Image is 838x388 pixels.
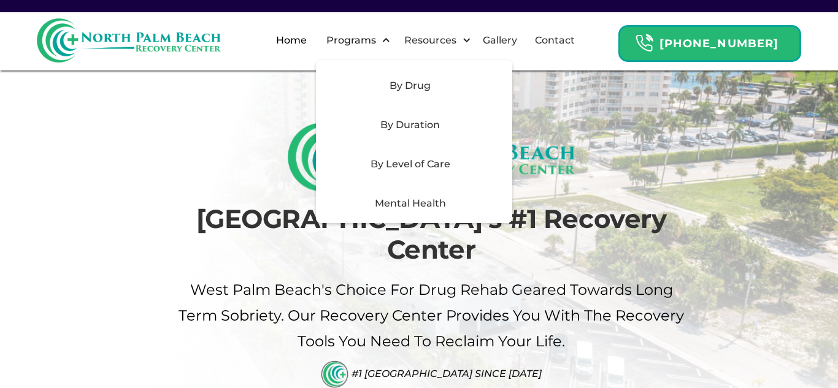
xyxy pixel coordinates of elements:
div: Programs [316,21,394,60]
div: By Drug [316,66,512,105]
a: Gallery [475,21,525,60]
div: Mental Health [316,184,512,223]
div: By Duration [316,105,512,145]
h1: [GEOGRAPHIC_DATA]'s #1 Recovery Center [177,204,686,265]
div: Mental Health [323,196,498,211]
img: North Palm Beach Recovery Logo (Rectangle) [288,123,575,191]
div: Programs [323,33,379,48]
a: Header Calendar Icons[PHONE_NUMBER] [618,19,801,62]
div: By Drug [323,78,498,93]
div: #1 [GEOGRAPHIC_DATA] Since [DATE] [352,368,542,379]
div: By Level of Care [316,145,512,184]
div: Resources [401,33,459,48]
strong: [PHONE_NUMBER] [659,37,778,50]
img: Header Calendar Icons [635,34,653,53]
div: By Duration [323,118,498,132]
div: Resources [394,21,474,60]
div: By Level of Care [323,157,498,172]
p: West palm beach's Choice For drug Rehab Geared Towards Long term sobriety. Our Recovery Center pr... [177,277,686,354]
a: Contact [528,21,582,60]
nav: Programs [316,60,512,223]
a: Home [269,21,314,60]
